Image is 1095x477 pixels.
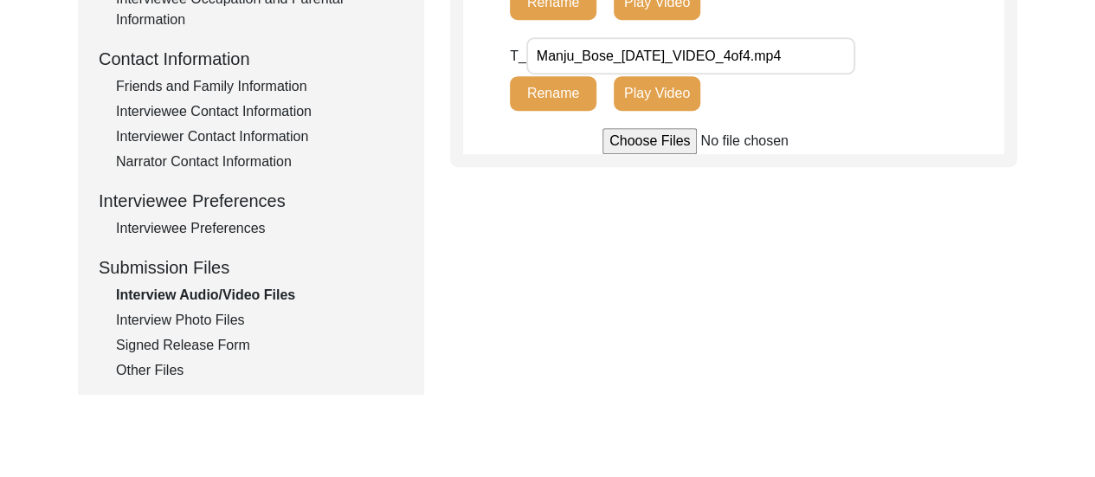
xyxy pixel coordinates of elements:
[99,46,403,72] div: Contact Information
[510,76,596,111] button: Rename
[116,285,403,306] div: Interview Audio/Video Files
[116,126,403,147] div: Interviewer Contact Information
[116,151,403,172] div: Narrator Contact Information
[116,310,403,331] div: Interview Photo Files
[99,255,403,280] div: Submission Files
[614,76,700,111] button: Play Video
[116,335,403,356] div: Signed Release Form
[116,76,403,97] div: Friends and Family Information
[116,360,403,381] div: Other Files
[116,218,403,239] div: Interviewee Preferences
[510,48,526,63] span: T_
[99,188,403,214] div: Interviewee Preferences
[116,101,403,122] div: Interviewee Contact Information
